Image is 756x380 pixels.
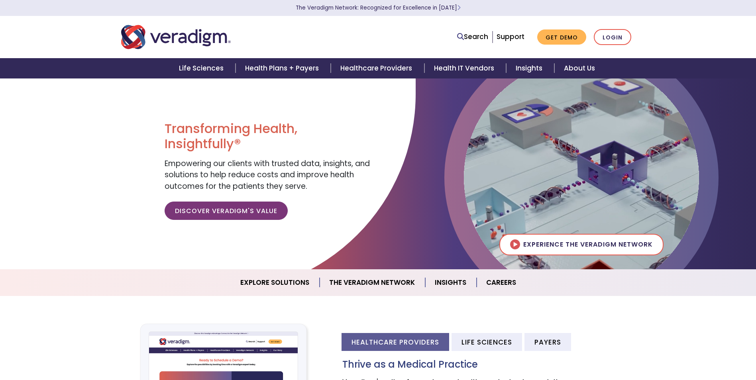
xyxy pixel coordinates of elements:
[425,272,477,293] a: Insights
[165,121,372,152] h1: Transforming Health, Insightfully®
[121,24,231,50] img: Veradigm logo
[165,158,370,192] span: Empowering our clients with trusted data, insights, and solutions to help reduce costs and improv...
[477,272,526,293] a: Careers
[296,4,461,12] a: The Veradigm Network: Recognized for Excellence in [DATE]Learn More
[342,359,635,370] h3: Thrive as a Medical Practice
[424,58,506,78] a: Health IT Vendors
[452,333,522,351] li: Life Sciences
[537,29,586,45] a: Get Demo
[320,272,425,293] a: The Veradigm Network
[342,333,449,351] li: Healthcare Providers
[331,58,424,78] a: Healthcare Providers
[231,272,320,293] a: Explore Solutions
[457,31,488,42] a: Search
[506,58,554,78] a: Insights
[236,58,331,78] a: Health Plans + Payers
[169,58,236,78] a: Life Sciences
[165,202,288,220] a: Discover Veradigm's Value
[457,4,461,12] span: Learn More
[554,58,605,78] a: About Us
[524,333,571,351] li: Payers
[497,32,524,41] a: Support
[594,29,631,45] a: Login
